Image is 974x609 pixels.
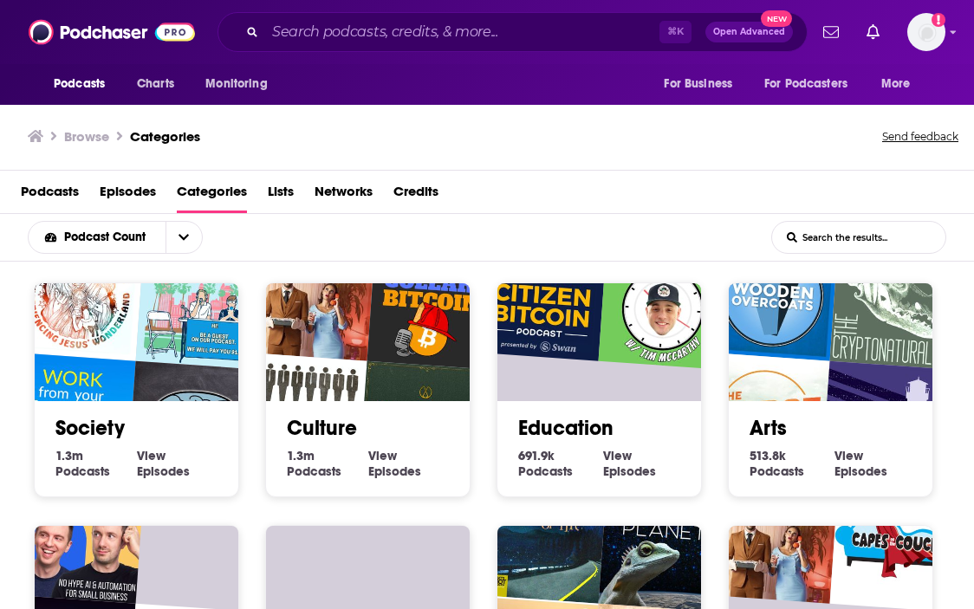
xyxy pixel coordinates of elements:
[869,68,932,100] button: open menu
[166,222,202,253] button: open menu
[750,463,804,479] span: Podcasts
[367,239,497,369] img: Blue Collar Bitcoin
[598,239,728,369] img: 20TIMinutes: A Mental Health Podcast
[761,10,792,27] span: New
[137,448,166,463] span: View
[218,12,808,52] div: Search podcasts, credits, & more...
[907,13,945,51] button: Show profile menu
[29,231,166,243] button: open menu
[29,16,195,49] img: Podchaser - Follow, Share and Rate Podcasts
[907,13,945,51] img: User Profile
[664,72,732,96] span: For Business
[287,448,368,479] a: 1.3m Culture Podcasts
[137,72,174,96] span: Charts
[659,21,692,43] span: ⌘ K
[54,72,105,96] span: Podcasts
[753,68,873,100] button: open menu
[55,448,83,463] span: 1.3m
[603,448,632,463] span: View
[177,178,247,213] a: Categories
[705,22,793,42] button: Open AdvancedNew
[126,68,185,100] a: Charts
[315,178,373,213] a: Networks
[476,472,606,602] img: One Third of Life
[42,68,127,100] button: open menu
[13,230,143,360] img: Eat Me Drink Me Podcast
[135,239,265,369] img: Podcast But Outside
[244,472,374,602] div: Exploring My Strange Bible
[816,17,846,47] a: Show notifications dropdown
[64,128,109,145] h3: Browse
[287,463,341,479] span: Podcasts
[518,463,573,479] span: Podcasts
[476,230,606,360] img: Citizen Bitcoin
[137,448,218,479] a: View Society Episodes
[21,178,79,213] a: Podcasts
[603,463,656,479] span: Episodes
[713,28,785,36] span: Open Advanced
[881,72,911,96] span: More
[877,125,964,149] button: Send feedback
[100,178,156,213] a: Episodes
[55,415,125,441] a: Society
[907,13,945,51] span: Logged in as KatieC
[834,463,887,479] span: Episodes
[368,448,449,479] a: View Culture Episodes
[287,448,315,463] span: 1.3m
[244,230,374,360] img: Your Mom & Dad
[55,463,110,479] span: Podcasts
[265,18,659,46] input: Search podcasts, credits, & more...
[368,463,421,479] span: Episodes
[137,463,190,479] span: Episodes
[393,178,438,213] a: Credits
[834,448,863,463] span: View
[707,472,837,602] img: Your Mom & Dad
[518,448,555,463] span: 691.9k
[834,448,912,479] a: View Arts Episodes
[750,415,787,441] a: Arts
[603,448,680,479] a: View Education Episodes
[518,448,603,479] a: 691.9k Education Podcasts
[287,415,357,441] a: Culture
[13,472,143,602] img: Authority Hacker Podcast – AI & Automation for Small biz & Marketers
[193,68,289,100] button: open menu
[707,230,837,360] img: Wooden Overcoats
[64,231,152,243] span: Podcast Count
[368,448,397,463] span: View
[268,178,294,213] a: Lists
[750,448,786,463] span: 513.8k
[55,448,137,479] a: 1.3m Society Podcasts
[518,415,614,441] a: Education
[205,72,267,96] span: Monitoring
[860,17,886,47] a: Show notifications dropdown
[130,128,200,145] a: Categories
[750,448,834,479] a: 513.8k Arts Podcasts
[652,68,754,100] button: open menu
[28,221,230,254] h2: Choose List sort
[764,72,847,96] span: For Podcasters
[932,13,945,27] svg: Add a profile image
[829,239,959,369] img: The Cryptonaturalist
